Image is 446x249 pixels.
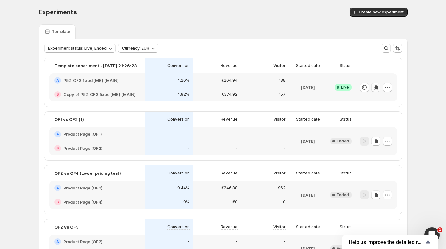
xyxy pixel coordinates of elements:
p: OF2 vs OF4 (Lower pricing test) [54,170,121,176]
span: Currency: EUR [122,46,149,51]
h2: A [56,132,59,136]
p: [DATE] [301,192,315,198]
p: Status [340,63,352,68]
p: - [188,239,190,244]
button: Experiment status: Live, Ended [44,44,116,53]
p: €246.88 [221,185,238,190]
p: OF1 vs OF2 (1) [54,116,84,123]
p: Started date [296,224,320,229]
h2: B [56,200,59,204]
p: Revenue [221,63,238,68]
p: Status [340,171,352,176]
p: Revenue [221,224,238,229]
button: Currency: EUR [118,44,158,53]
p: [DATE] [301,138,315,144]
p: 157 [279,92,286,97]
span: Ended [337,192,349,197]
span: Ended [337,139,349,144]
p: Revenue [221,117,238,122]
p: - [236,239,238,244]
p: Status [340,224,352,229]
span: Live [341,85,349,90]
h2: P52-OF3 fixed (MB) [MAIN] [63,77,119,84]
iframe: Intercom live chat [424,227,440,243]
p: Started date [296,171,320,176]
p: 962 [278,185,286,190]
p: 0 [283,199,286,205]
p: Conversion [167,171,190,176]
p: [DATE] [301,84,315,91]
p: - [236,146,238,151]
span: 1 [437,227,442,232]
p: Conversion [167,63,190,68]
p: Visitor [273,224,286,229]
p: Template experiment - [DATE] 21:26:23 [54,62,137,69]
p: Visitor [273,171,286,176]
button: Sort the results [393,44,402,53]
h2: A [56,240,59,244]
p: - [284,146,286,151]
p: €0 [232,199,238,205]
h2: Product Page (OF4) [63,199,103,205]
p: Revenue [221,171,238,176]
p: - [284,132,286,137]
p: 138 [279,78,286,83]
p: - [284,239,286,244]
p: 0.44% [177,185,190,190]
h2: B [56,146,59,150]
h2: Product Page (OF1) [63,131,102,137]
span: Experiments [39,8,77,16]
h2: B [56,92,59,96]
h2: Product Page (OF2) [63,185,103,191]
h2: Product Page (OF2) [63,238,103,245]
h2: A [56,186,59,190]
h2: A [56,78,59,82]
h2: Product Page (OF2) [63,145,103,151]
button: Create new experiment [350,8,408,17]
p: Started date [296,117,320,122]
p: Status [340,117,352,122]
span: Help us improve the detailed report for A/B campaigns [349,239,424,245]
p: - [188,146,190,151]
h2: Copy of P52-OF3 fixed (MB) [MAIN] [63,91,136,98]
span: Experiment status: Live, Ended [48,46,107,51]
p: Started date [296,63,320,68]
p: €264.94 [221,78,238,83]
p: Visitor [273,117,286,122]
p: €374.92 [222,92,238,97]
p: Conversion [167,117,190,122]
p: 4.26% [177,78,190,83]
p: OF2 vs OF5 [54,224,78,230]
p: - [188,132,190,137]
p: Visitor [273,63,286,68]
p: - [236,132,238,137]
p: 4.82% [177,92,190,97]
p: 0% [183,199,190,205]
p: Template [52,29,70,34]
p: Conversion [167,224,190,229]
span: Create new experiment [359,10,404,15]
button: Show survey - Help us improve the detailed report for A/B campaigns [349,238,432,246]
